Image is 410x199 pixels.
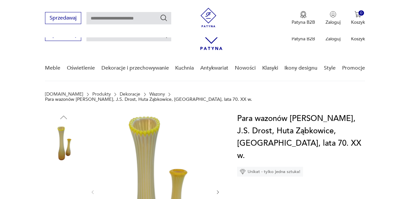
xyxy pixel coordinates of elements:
[237,113,365,162] h1: Para wazonów [PERSON_NAME], J.S. Drost, Huta Ząbkowice, [GEOGRAPHIC_DATA], lata 70. XX w.
[45,92,83,97] a: [DOMAIN_NAME]
[235,56,256,81] a: Nowości
[292,11,315,25] button: Patyna B2B
[45,97,252,102] p: Para wazonów [PERSON_NAME], J.S. Drost, Huta Ząbkowice, [GEOGRAPHIC_DATA], lata 70. XX w.
[240,169,246,175] img: Ikona diamentu
[351,11,365,25] button: 0Koszyk
[199,8,218,27] img: Patyna - sklep z meblami i dekoracjami vintage
[200,56,228,81] a: Antykwariat
[237,167,303,177] div: Unikat - tylko jedna sztuka!
[355,11,361,18] img: Ikona koszyka
[45,56,60,81] a: Meble
[175,56,194,81] a: Kuchnia
[92,92,111,97] a: Produkty
[342,56,365,81] a: Promocje
[292,36,315,42] p: Patyna B2B
[330,11,336,18] img: Ikonka użytkownika
[45,12,81,24] button: Sprzedawaj
[300,11,307,18] img: Ikona medalu
[326,11,341,25] button: Zaloguj
[351,36,365,42] p: Koszyk
[101,56,169,81] a: Dekoracje i przechowywanie
[149,92,165,97] a: Wazony
[292,11,315,25] a: Ikona medaluPatyna B2B
[326,36,341,42] p: Zaloguj
[326,19,341,25] p: Zaloguj
[160,14,168,22] button: Szukaj
[292,19,315,25] p: Patyna B2B
[45,33,81,38] a: Sprzedawaj
[284,56,317,81] a: Ikony designu
[324,56,336,81] a: Style
[262,56,278,81] a: Klasyki
[45,126,82,163] img: Zdjęcie produktu Para wazonów Trąbka, J.S. Drost, Huta Ząbkowice, Polska, lata 70. XX w.
[120,92,140,97] a: Dekoracje
[351,19,365,25] p: Koszyk
[358,10,364,16] div: 0
[45,16,81,21] a: Sprzedawaj
[67,56,95,81] a: Oświetlenie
